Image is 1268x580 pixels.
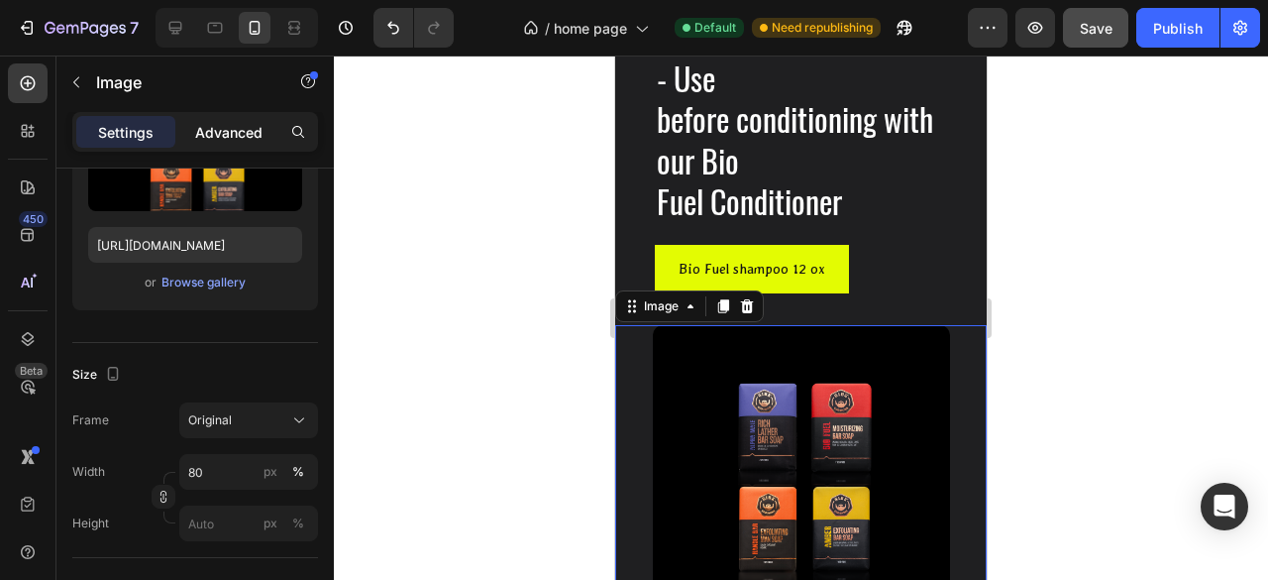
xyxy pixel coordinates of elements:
[1136,8,1219,48] button: Publish
[1080,20,1112,37] span: Save
[72,362,125,389] div: Size
[40,189,234,238] button: <p>Bio Fuel shampoo 12 ox</p>
[264,463,277,481] div: px
[286,512,310,535] button: px
[1153,18,1203,39] div: Publish
[292,515,304,532] div: %
[160,273,247,292] button: Browse gallery
[545,18,550,39] span: /
[161,274,246,291] div: Browse gallery
[19,211,48,227] div: 450
[25,242,67,260] div: Image
[179,454,318,490] input: px%
[8,8,148,48] button: 7
[259,460,282,484] button: %
[72,463,105,481] label: Width
[145,271,157,294] span: or
[1201,483,1248,530] div: Open Intercom Messenger
[98,122,154,143] p: Settings
[38,270,335,567] img: gempages_581010920952562601-50c3cf76-d88e-4e9d-b671-4caf62774b3e.png
[96,70,264,94] p: Image
[72,515,109,532] label: Height
[772,19,873,37] span: Need republishing
[264,515,277,532] div: px
[694,19,736,37] span: Default
[15,363,48,379] div: Beta
[63,201,210,226] p: Bio Fuel shampoo 12 ox
[259,512,282,535] button: %
[130,16,139,40] p: 7
[554,18,627,39] span: home page
[88,227,302,263] input: https://example.com/image.jpg
[286,460,310,484] button: px
[195,122,263,143] p: Advanced
[179,506,318,541] input: px%
[1063,8,1128,48] button: Save
[179,403,318,438] button: Original
[188,411,232,429] span: Original
[615,56,987,580] iframe: To enrich screen reader interactions, please activate Accessibility in Grammarly extension settings
[292,463,304,481] div: %
[72,411,109,429] label: Frame
[373,8,454,48] div: Undo/Redo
